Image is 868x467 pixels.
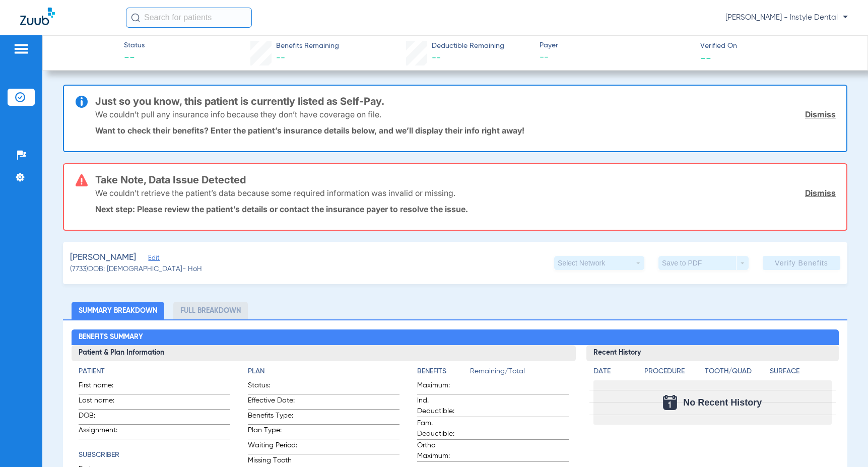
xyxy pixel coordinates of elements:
span: DOB: [79,411,128,424]
h4: Surface [770,366,831,377]
h4: Plan [248,366,399,377]
img: Zuub Logo [20,8,55,25]
h3: Patient & Plan Information [72,345,576,361]
span: Benefits Remaining [276,41,339,51]
span: Plan Type: [248,425,297,439]
span: Assignment: [79,425,128,439]
h3: Just so you know, this patient is currently listed as Self-Pay. [95,96,836,106]
h4: Benefits [417,366,470,377]
app-breakdown-title: Date [593,366,636,380]
app-breakdown-title: Surface [770,366,831,380]
h4: Tooth/Quad [705,366,766,377]
h4: Date [593,366,636,377]
img: hamburger-icon [13,43,29,55]
span: No Recent History [683,397,762,408]
span: Maximum: [417,380,466,394]
p: We couldn’t retrieve the patient’s data because some required information was invalid or missing. [95,188,455,198]
h4: Subscriber [79,450,230,460]
span: -- [432,53,441,62]
span: Verified On [700,41,852,51]
span: Waiting Period: [248,440,297,454]
app-breakdown-title: Procedure [644,366,701,380]
img: Search Icon [131,13,140,22]
h3: Recent History [586,345,838,361]
span: Last name: [79,395,128,409]
app-breakdown-title: Tooth/Quad [705,366,766,380]
span: (7733) DOB: [DEMOGRAPHIC_DATA] - HoH [70,264,202,275]
app-breakdown-title: Benefits [417,366,470,380]
p: Want to check their benefits? Enter the patient’s insurance details below, and we’ll display thei... [95,125,836,136]
span: Effective Date: [248,395,297,409]
li: Summary Breakdown [72,302,164,319]
h4: Patient [79,366,230,377]
span: Status: [248,380,297,394]
li: Full Breakdown [173,302,248,319]
input: Search for patients [126,8,252,28]
span: [PERSON_NAME] - Instyle Dental [725,13,848,23]
span: Fam. Deductible: [417,418,466,439]
span: -- [276,53,285,62]
span: First name: [79,380,128,394]
span: Benefits Type: [248,411,297,424]
h4: Procedure [644,366,701,377]
h2: Benefits Summary [72,329,838,346]
img: error-icon [76,174,88,186]
h3: Take Note, Data Issue Detected [95,175,836,185]
span: -- [124,51,145,65]
span: [PERSON_NAME] [70,251,136,264]
img: info-icon [76,96,88,108]
p: Next step: Please review the patient’s details or contact the insurance payer to resolve the issue. [95,204,836,214]
span: -- [700,52,711,63]
span: Deductible Remaining [432,41,504,51]
span: Remaining/Total [470,366,569,380]
span: Ind. Deductible: [417,395,466,417]
span: Ortho Maximum: [417,440,466,461]
span: Payer [540,40,691,51]
span: Edit [148,254,157,264]
span: Status [124,40,145,51]
p: We couldn’t pull any insurance info because they don’t have coverage on file. [95,109,381,119]
img: Calendar [663,395,677,410]
span: -- [540,51,691,64]
a: Dismiss [805,188,836,198]
a: Dismiss [805,109,836,119]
